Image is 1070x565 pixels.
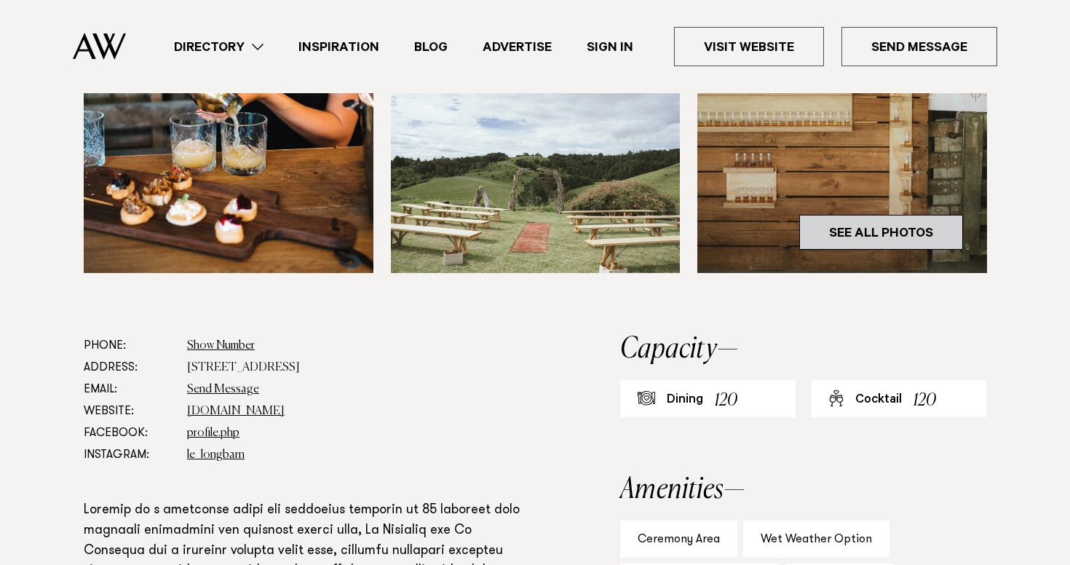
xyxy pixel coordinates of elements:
[187,406,285,417] a: [DOMAIN_NAME]
[841,27,997,66] a: Send Message
[187,427,239,439] a: profile.php
[187,449,245,461] a: le_longbarn
[620,335,986,364] h2: Capacity
[73,33,126,60] img: Auckland Weddings Logo
[84,335,175,357] dt: Phone:
[84,444,175,466] dt: Instagram:
[281,37,397,57] a: Inspiration
[667,392,703,409] div: Dining
[743,521,889,558] div: Wet Weather Option
[914,387,936,414] div: 120
[187,340,255,352] a: Show Number
[397,37,465,57] a: Blog
[84,357,175,379] dt: Address:
[799,215,963,250] a: See All Photos
[715,387,737,414] div: 120
[620,475,986,505] h2: Amenities
[620,521,737,558] div: Ceremony Area
[187,357,526,379] dd: [STREET_ADDRESS]
[84,422,175,444] dt: Facebook:
[187,384,259,395] a: Send Message
[84,400,175,422] dt: Website:
[465,37,569,57] a: Advertise
[674,27,824,66] a: Visit Website
[156,37,281,57] a: Directory
[855,392,902,409] div: Cocktail
[84,379,175,400] dt: Email:
[569,37,651,57] a: Sign In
